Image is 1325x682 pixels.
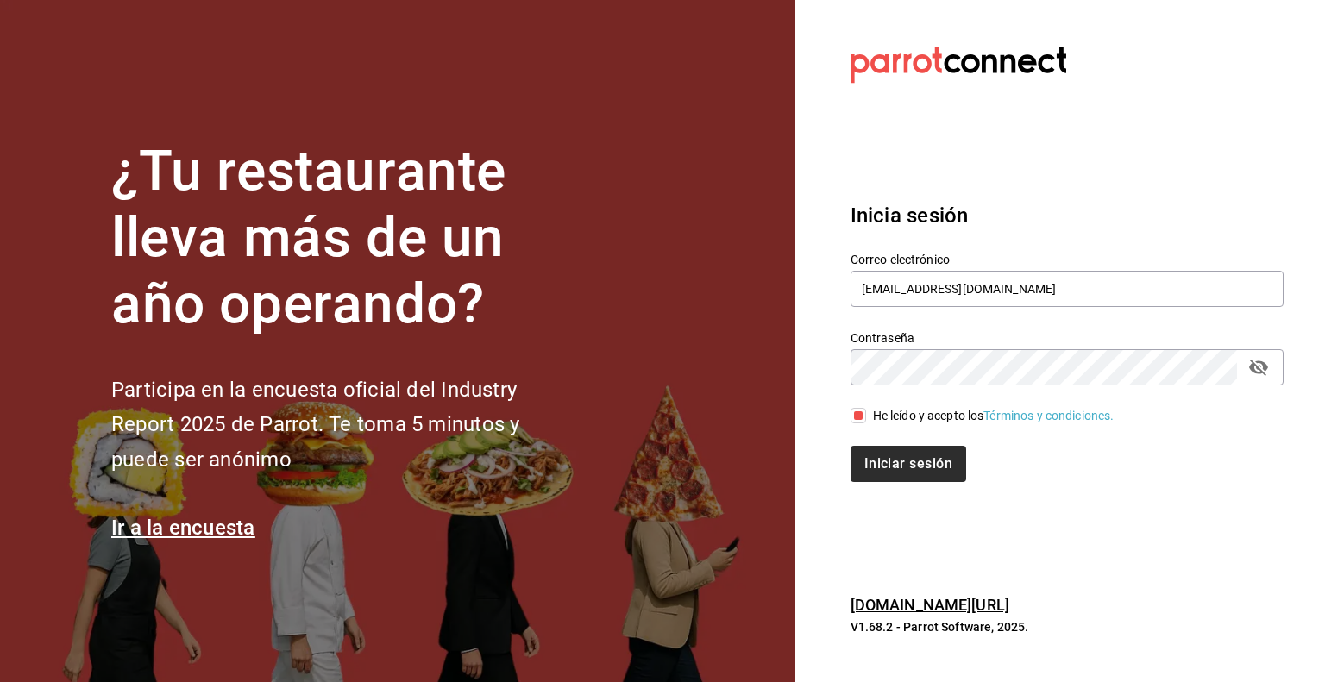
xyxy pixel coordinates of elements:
[111,372,577,478] h2: Participa en la encuesta oficial del Industry Report 2025 de Parrot. Te toma 5 minutos y puede se...
[873,407,1115,425] div: He leído y acepto los
[851,446,966,482] button: Iniciar sesión
[851,271,1284,307] input: Ingresa tu correo electrónico
[111,516,255,540] a: Ir a la encuesta
[111,139,577,337] h1: ¿Tu restaurante lleva más de un año operando?
[1244,353,1273,382] button: passwordField
[983,409,1114,422] a: Términos y condiciones.
[851,596,1009,614] a: [DOMAIN_NAME][URL]
[851,332,1284,344] label: Contraseña
[851,618,1284,635] p: V1.68.2 - Parrot Software, 2025.
[851,253,1284,266] label: Correo electrónico
[851,200,1284,231] h3: Inicia sesión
